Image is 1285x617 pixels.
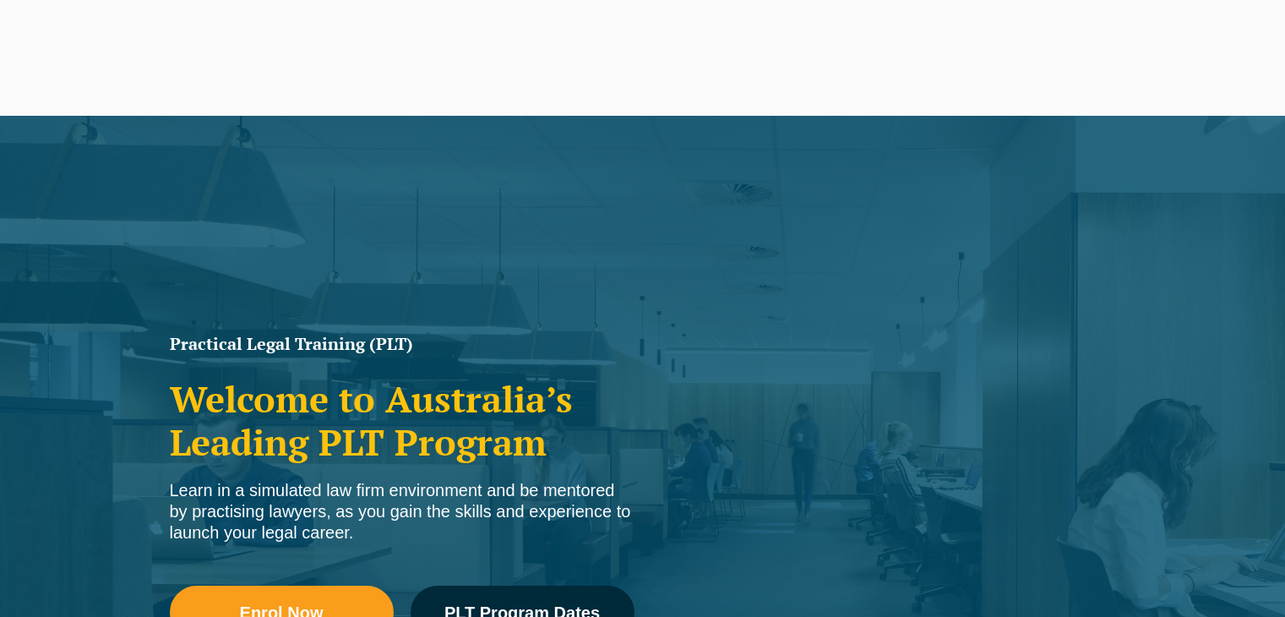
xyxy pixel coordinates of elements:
[170,480,634,543] div: Learn in a simulated law firm environment and be mentored by practising lawyers, as you gain the ...
[170,336,634,352] h1: Practical Legal Training (PLT)
[170,378,634,463] h2: Welcome to Australia’s Leading PLT Program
